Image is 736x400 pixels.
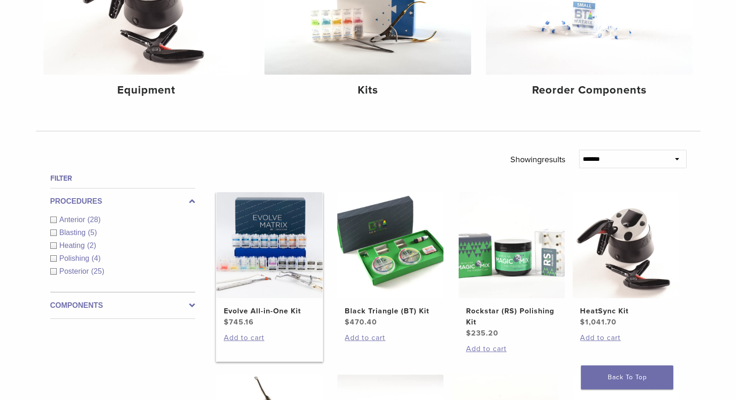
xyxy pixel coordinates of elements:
h2: Rockstar (RS) Polishing Kit [466,306,557,328]
a: Back To Top [581,365,673,389]
span: (4) [91,254,101,262]
h4: Kits [272,82,464,99]
a: Rockstar (RS) Polishing KitRockstar (RS) Polishing Kit $235.20 [458,192,566,339]
span: $ [466,329,471,338]
span: (2) [87,241,96,249]
img: HeatSync Kit [573,192,679,298]
a: Black Triangle (BT) KitBlack Triangle (BT) Kit $470.40 [337,192,444,328]
label: Procedures [50,196,195,207]
span: Posterior [60,267,91,275]
img: Rockstar (RS) Polishing Kit [459,192,565,298]
a: HeatSync KitHeatSync Kit $1,041.70 [572,192,680,328]
bdi: 235.20 [466,329,498,338]
span: Blasting [60,229,88,236]
p: Showing results [510,150,565,169]
h2: HeatSync Kit [580,306,671,317]
span: (25) [91,267,104,275]
span: (5) [88,229,97,236]
a: Evolve All-in-One KitEvolve All-in-One Kit $745.16 [216,192,323,328]
span: Polishing [60,254,92,262]
a: Add to cart: “Black Triangle (BT) Kit” [345,332,436,343]
h4: Filter [50,173,195,184]
a: Add to cart: “Rockstar (RS) Polishing Kit” [466,343,557,354]
label: Components [50,300,195,311]
h4: Equipment [51,82,243,99]
span: Heating [60,241,87,249]
span: $ [224,318,229,327]
a: Add to cart: “HeatSync Kit” [580,332,671,343]
img: Black Triangle (BT) Kit [337,192,443,298]
span: $ [345,318,350,327]
bdi: 745.16 [224,318,254,327]
span: $ [580,318,585,327]
a: Add to cart: “Evolve All-in-One Kit” [224,332,315,343]
bdi: 470.40 [345,318,377,327]
h2: Black Triangle (BT) Kit [345,306,436,317]
h2: Evolve All-in-One Kit [224,306,315,317]
span: Anterior [60,216,88,224]
span: (28) [88,216,101,224]
img: Evolve All-in-One Kit [216,192,323,298]
h4: Reorder Components [493,82,685,99]
bdi: 1,041.70 [580,318,616,327]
